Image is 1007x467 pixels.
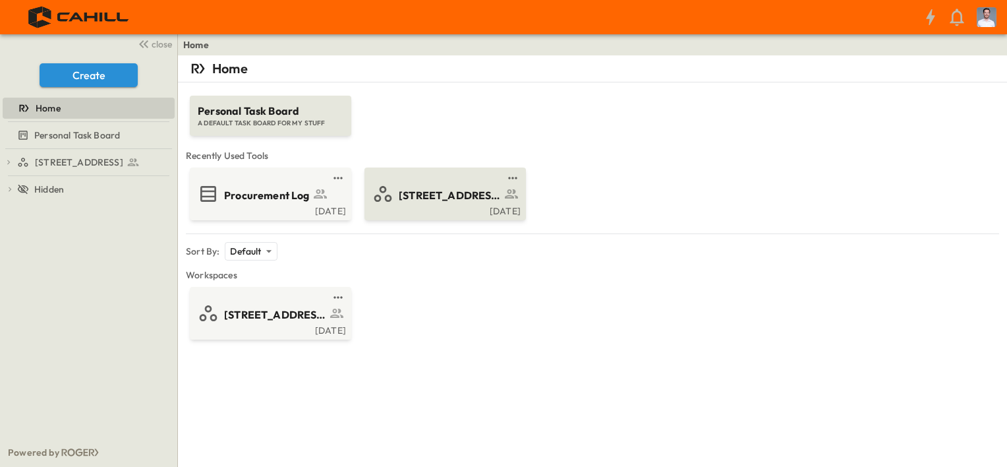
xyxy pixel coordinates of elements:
[367,204,521,215] a: [DATE]
[505,170,521,186] button: test
[132,34,175,53] button: close
[36,102,61,115] span: Home
[152,38,172,51] span: close
[3,126,172,144] a: Personal Task Board
[192,303,346,324] a: [STREET_ADDRESS]
[198,104,343,119] span: Personal Task Board
[977,7,996,27] img: Profile Picture
[399,188,501,203] span: [STREET_ADDRESS]
[40,63,138,87] button: Create
[183,38,217,51] nav: breadcrumbs
[224,188,310,203] span: Procurement Log
[34,183,64,196] span: Hidden
[3,99,172,117] a: Home
[3,152,175,173] div: [STREET_ADDRESS]test
[224,307,326,323] span: [STREET_ADDRESS]
[198,119,343,128] span: A DEFAULT TASK BOARD FOR MY STUFF
[34,129,120,142] span: Personal Task Board
[212,59,248,78] p: Home
[330,170,346,186] button: test
[225,242,277,261] div: Default
[230,245,261,258] p: Default
[186,149,999,162] span: Recently Used Tools
[192,204,346,215] a: [DATE]
[17,153,172,171] a: [STREET_ADDRESS]
[186,268,999,282] span: Workspaces
[186,245,219,258] p: Sort By:
[188,82,353,136] a: Personal Task BoardA DEFAULT TASK BOARD FOR MY STUFF
[3,125,175,146] div: Personal Task Boardtest
[192,183,346,204] a: Procurement Log
[35,156,123,169] span: [STREET_ADDRESS]
[330,290,346,305] button: test
[192,324,346,334] a: [DATE]
[183,38,209,51] a: Home
[367,183,521,204] a: [STREET_ADDRESS]
[16,3,143,31] img: 4f72bfc4efa7236828875bac24094a5ddb05241e32d018417354e964050affa1.png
